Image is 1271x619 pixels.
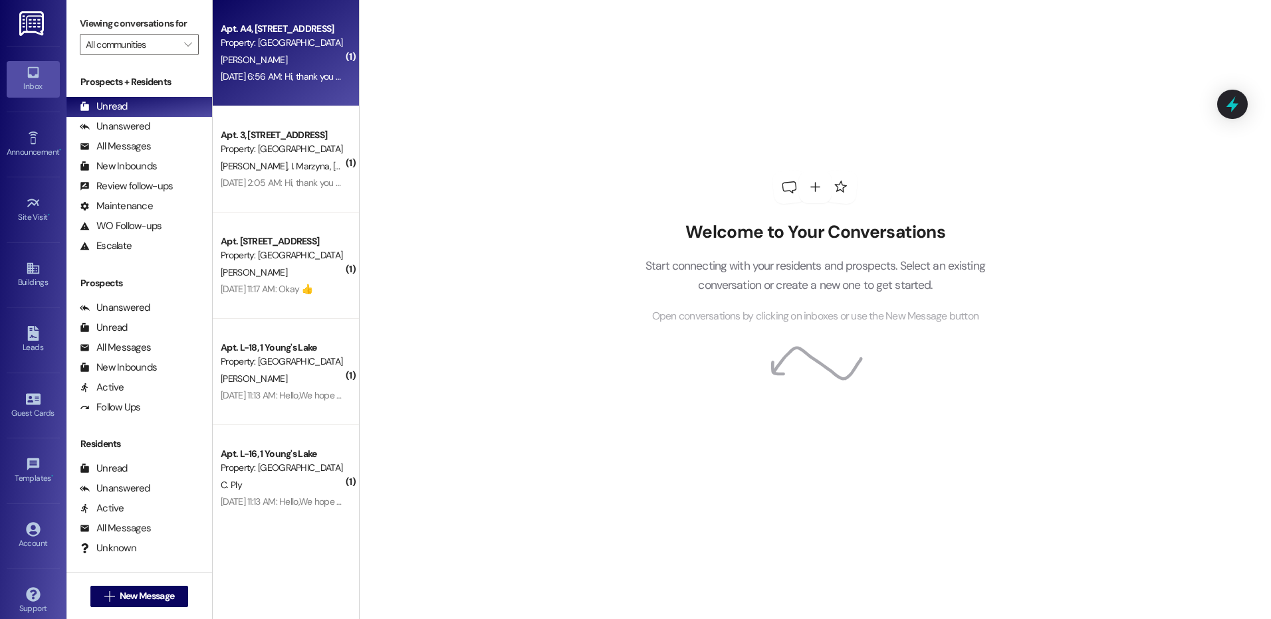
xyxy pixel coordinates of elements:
[80,100,128,114] div: Unread
[221,447,344,461] div: Apt. L-16, 1 Young's Lake
[221,36,344,50] div: Property: [GEOGRAPHIC_DATA]
[221,461,344,475] div: Property: [GEOGRAPHIC_DATA]
[7,388,60,424] a: Guest Cards
[59,145,61,155] span: •
[66,437,212,451] div: Residents
[333,160,400,172] span: [PERSON_NAME]
[90,586,189,607] button: New Message
[86,34,177,55] input: All communities
[51,472,53,481] span: •
[221,54,287,66] span: [PERSON_NAME]
[80,219,162,233] div: WO Follow-ups
[80,521,151,535] div: All Messages
[221,234,344,248] div: Apt. [STREET_ADDRESS]
[80,159,157,173] div: New Inbounds
[221,283,312,295] div: [DATE] 11:17 AM: Okay 👍
[221,479,242,491] span: C. Ply
[221,160,291,172] span: [PERSON_NAME]
[80,501,124,515] div: Active
[80,120,150,133] div: Unanswered
[80,381,124,395] div: Active
[7,192,60,228] a: Site Visit •
[625,256,1005,294] p: Start connecting with your residents and prospects. Select an existing conversation or create a n...
[80,321,128,335] div: Unread
[80,139,151,153] div: All Messages
[66,75,212,89] div: Prospects + Residents
[80,541,136,555] div: Unknown
[80,301,150,315] div: Unanswered
[221,22,344,36] div: Apt. A4, [STREET_ADDRESS]
[221,177,1245,189] div: [DATE] 2:05 AM: Hi, thank you for your message. If this is an emergency, please call [PHONE_NUMBE...
[7,61,60,97] a: Inbox
[80,400,141,414] div: Follow Ups
[221,70,1245,82] div: [DATE] 6:56 AM: Hi, thank you for your message. If this is an emergency, please call [PHONE_NUMBE...
[80,361,157,375] div: New Inbounds
[80,239,132,253] div: Escalate
[221,341,344,355] div: Apt. L-18, 1 Young's Lake
[652,308,979,325] span: Open conversations by clicking on inboxes or use the New Message button
[80,13,199,34] label: Viewing conversations for
[7,257,60,293] a: Buildings
[221,266,287,278] span: [PERSON_NAME]
[80,179,173,193] div: Review follow-ups
[7,518,60,554] a: Account
[19,11,47,36] img: ResiDesk Logo
[184,39,191,50] i: 
[221,373,287,385] span: [PERSON_NAME]
[221,142,344,156] div: Property: [GEOGRAPHIC_DATA]
[66,276,212,290] div: Prospects
[290,160,333,172] span: I. Marzyna
[221,248,344,262] div: Property: [GEOGRAPHIC_DATA]
[48,211,50,220] span: •
[80,482,150,495] div: Unanswered
[7,453,60,489] a: Templates •
[80,462,128,476] div: Unread
[625,222,1005,243] h2: Welcome to Your Conversations
[221,355,344,369] div: Property: [GEOGRAPHIC_DATA]
[221,128,344,142] div: Apt. 3, [STREET_ADDRESS]
[7,322,60,358] a: Leads
[7,583,60,619] a: Support
[80,341,151,355] div: All Messages
[80,199,153,213] div: Maintenance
